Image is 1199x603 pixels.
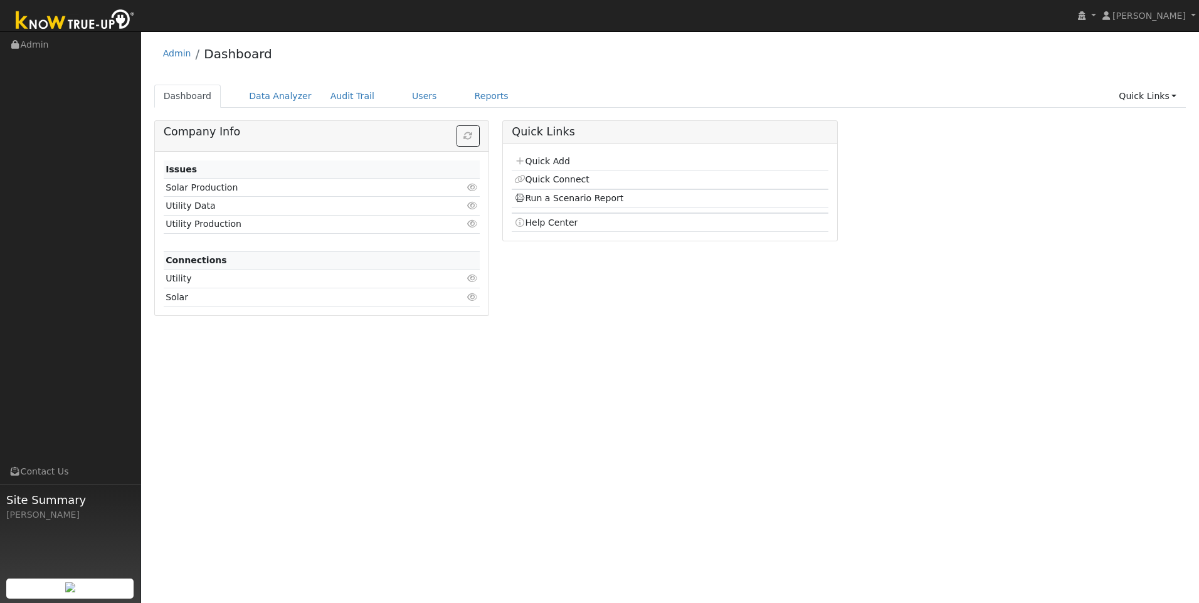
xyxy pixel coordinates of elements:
[321,85,384,108] a: Audit Trail
[9,7,141,35] img: Know True-Up
[512,125,828,139] h5: Quick Links
[6,491,134,508] span: Site Summary
[65,582,75,592] img: retrieve
[163,48,191,58] a: Admin
[514,218,578,228] a: Help Center
[467,293,478,301] i: Click to view
[6,508,134,522] div: [PERSON_NAME]
[467,274,478,283] i: Click to view
[166,164,197,174] strong: Issues
[514,174,589,184] a: Quick Connect
[164,197,429,215] td: Utility Data
[164,288,429,307] td: Solar
[164,215,429,233] td: Utility Production
[204,46,272,61] a: Dashboard
[164,179,429,197] td: Solar Production
[467,183,478,192] i: Click to view
[403,85,446,108] a: Users
[164,270,429,288] td: Utility
[467,219,478,228] i: Click to view
[1112,11,1186,21] span: [PERSON_NAME]
[514,193,624,203] a: Run a Scenario Report
[240,85,321,108] a: Data Analyzer
[514,156,570,166] a: Quick Add
[166,255,227,265] strong: Connections
[164,125,480,139] h5: Company Info
[467,201,478,210] i: Click to view
[465,85,518,108] a: Reports
[154,85,221,108] a: Dashboard
[1109,85,1186,108] a: Quick Links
